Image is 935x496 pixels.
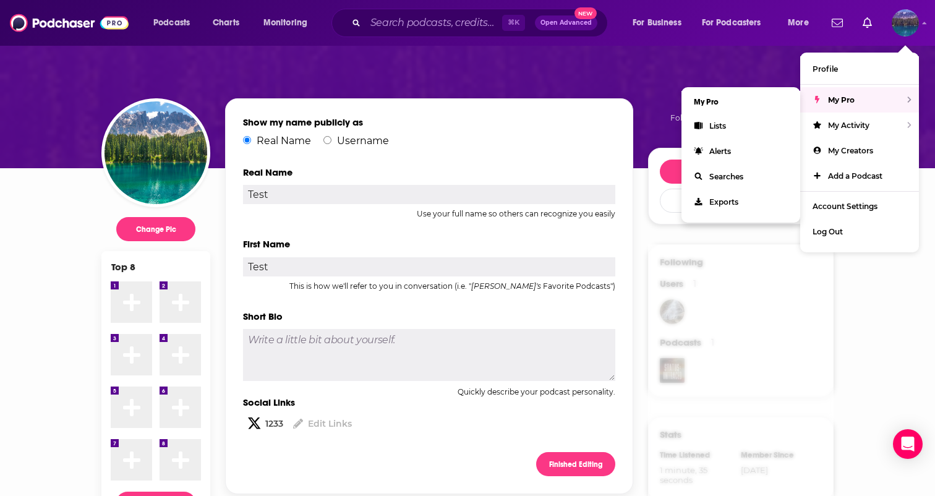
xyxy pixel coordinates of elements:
[243,116,615,128] h4: Show my name publicly as
[624,13,697,33] button: open menu
[702,14,761,32] span: For Podcasters
[670,113,707,122] span: Following
[800,163,919,189] a: Add a Podcast
[205,13,247,33] a: Charts
[788,14,809,32] span: More
[813,202,877,211] span: Account Settings
[660,189,822,213] button: Cancel
[800,138,919,163] a: My Creators
[535,15,597,30] button: Open AdvancedNew
[243,136,251,144] input: Real Name
[243,387,615,396] p: Quickly describe your podcast personality.
[633,14,681,32] span: For Business
[502,15,525,31] span: ⌘ K
[243,396,615,408] h4: Social Links
[243,281,615,291] p: This is how we'll refer to you in conversation (i.e. " Favorite Podcasts")
[800,194,919,219] a: Account Settings
[213,14,239,32] span: Charts
[800,53,919,252] ul: Show profile menu
[105,101,207,204] div: PNG or JPG accepted
[828,146,873,155] span: My Creators
[471,281,541,291] em: [PERSON_NAME]'s
[323,136,331,144] input: Username
[892,9,919,36] button: Show profile menu
[660,160,822,184] button: Save Changes
[255,13,323,33] button: open menu
[827,12,848,33] a: Show notifications dropdown
[243,135,311,147] label: Real Name
[116,217,195,241] button: Change Pic
[145,13,206,33] button: open menu
[813,227,843,236] span: Log Out
[243,415,288,432] a: 1233
[263,14,307,32] span: Monitoring
[694,13,779,33] button: open menu
[828,121,869,130] span: My Activity
[667,98,711,123] button: 2Following
[243,257,615,276] input: First Name
[892,9,919,36] span: Logged in as SamTest2341
[800,56,919,82] a: Profile
[243,166,615,178] h4: Real Name
[813,64,838,74] span: Profile
[308,418,352,429] div: Edit Links
[153,14,190,32] span: Podcasts
[265,418,283,429] span: 1233
[243,185,615,204] input: Enter your name...
[10,11,129,35] img: Podchaser - Follow, Share and Rate Podcasts
[343,9,620,37] div: Search podcasts, credits, & more...
[828,171,882,181] span: Add a Podcast
[858,12,877,33] a: Show notifications dropdown
[243,310,615,322] h4: Short Bio
[243,238,615,250] h4: First Name
[323,135,389,147] label: Username
[574,7,597,19] span: New
[111,261,135,273] div: Top 8
[779,13,824,33] button: open menu
[365,13,502,33] input: Search podcasts, credits, & more...
[892,9,919,36] img: User Profile
[243,209,615,218] p: Use your full name so others can recognize you easily
[893,429,923,459] div: Open Intercom Messenger
[536,452,615,476] button: Finished Editing
[828,95,855,105] span: My Pro
[540,20,592,26] span: Open Advanced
